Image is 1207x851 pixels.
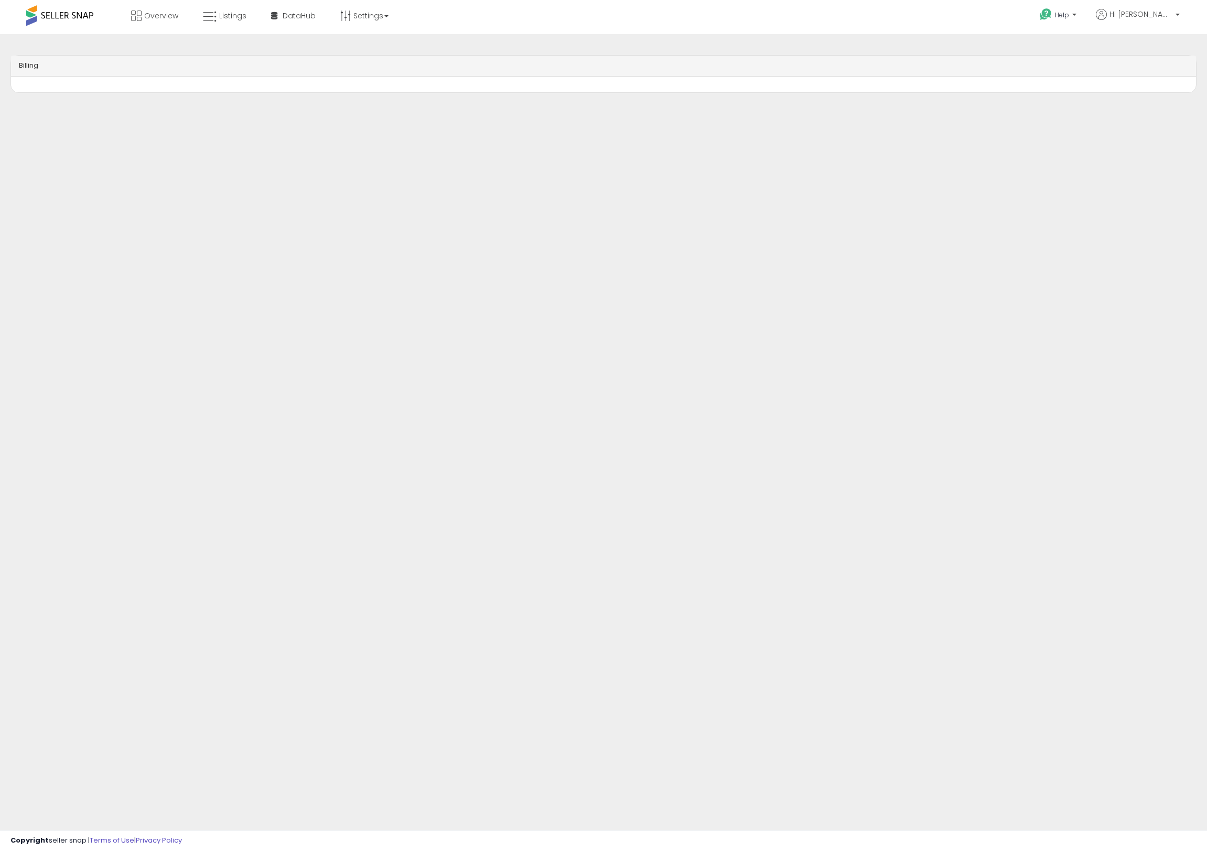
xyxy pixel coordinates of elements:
[1055,10,1069,19] span: Help
[283,10,316,21] span: DataHub
[144,10,178,21] span: Overview
[1039,8,1052,21] i: Get Help
[219,10,246,21] span: Listings
[1109,9,1172,19] span: Hi [PERSON_NAME]
[1096,9,1180,33] a: Hi [PERSON_NAME]
[11,56,1196,77] div: Billing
